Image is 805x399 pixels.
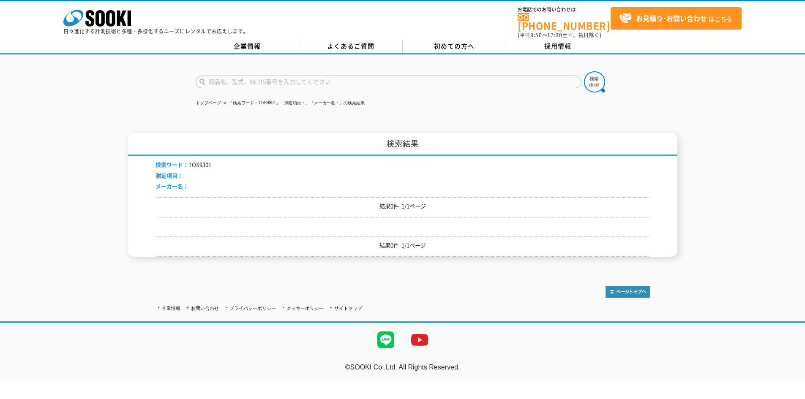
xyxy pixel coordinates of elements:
li: TOS9301 [156,160,211,169]
strong: お見積り･お問い合わせ [636,13,707,23]
a: クッキーポリシー [287,306,324,311]
a: お問い合わせ [191,306,219,311]
h1: 検索結果 [128,133,677,156]
span: 初めての方へ [434,41,475,51]
p: 結果0件 1/1ページ [156,241,650,250]
a: 採用情報 [506,40,610,53]
span: 検索ワード： [156,160,188,168]
a: よくあるご質問 [299,40,403,53]
span: 8:50 [530,31,542,39]
img: YouTube [403,323,437,357]
span: メーカー名： [156,182,188,190]
span: お電話でのお問い合わせは [518,7,611,12]
span: (平日 ～ 土日、祝日除く) [518,31,601,39]
a: プライバシーポリシー [229,306,276,311]
li: 「検索ワード：TOS9301」「測定項目：」「メーカー名：」の検索結果 [222,99,365,108]
input: 商品名、型式、NETIS番号を入力してください [196,76,581,88]
p: 結果0件 1/1ページ [156,202,650,211]
img: LINE [369,323,403,357]
img: トップページへ [606,286,650,298]
a: 初めての方へ [403,40,506,53]
a: サイトマップ [334,306,362,311]
img: btn_search.png [584,71,605,92]
a: お見積り･お問い合わせはこちら [611,7,742,30]
a: トップページ [196,100,221,105]
a: テストMail [772,372,805,379]
p: 日々進化する計測技術と多種・多様化するニーズにレンタルでお応えします。 [63,29,248,34]
a: 企業情報 [162,306,180,311]
span: 測定項目： [156,171,183,179]
span: はこちら [619,12,732,25]
a: 企業情報 [196,40,299,53]
span: 17:30 [547,31,562,39]
a: [PHONE_NUMBER] [518,13,611,30]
